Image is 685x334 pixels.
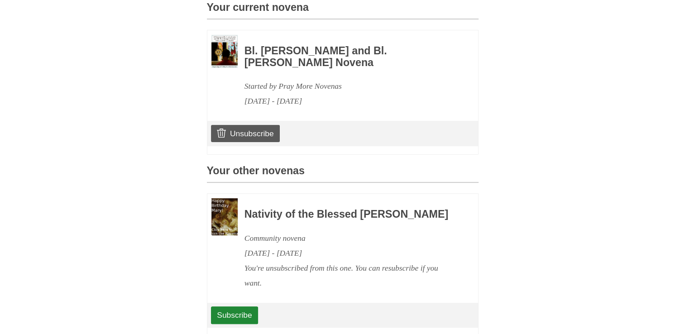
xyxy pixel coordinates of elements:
[211,35,238,68] img: Novena image
[211,125,279,142] a: Unsubscribe
[207,2,479,19] h3: Your current novena
[244,45,454,68] h3: Bl. [PERSON_NAME] and Bl. [PERSON_NAME] Novena
[211,306,258,324] a: Subscribe
[244,94,454,109] div: [DATE] - [DATE]
[244,231,454,246] div: Community novena
[244,246,454,261] div: [DATE] - [DATE]
[244,261,454,291] div: You're unsubscribed from this one. You can resubscribe if you want.
[244,209,454,220] h3: Nativity of the Blessed [PERSON_NAME]
[244,79,454,94] div: Started by Pray More Novenas
[211,198,238,235] img: Novena image
[207,165,479,183] h3: Your other novenas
